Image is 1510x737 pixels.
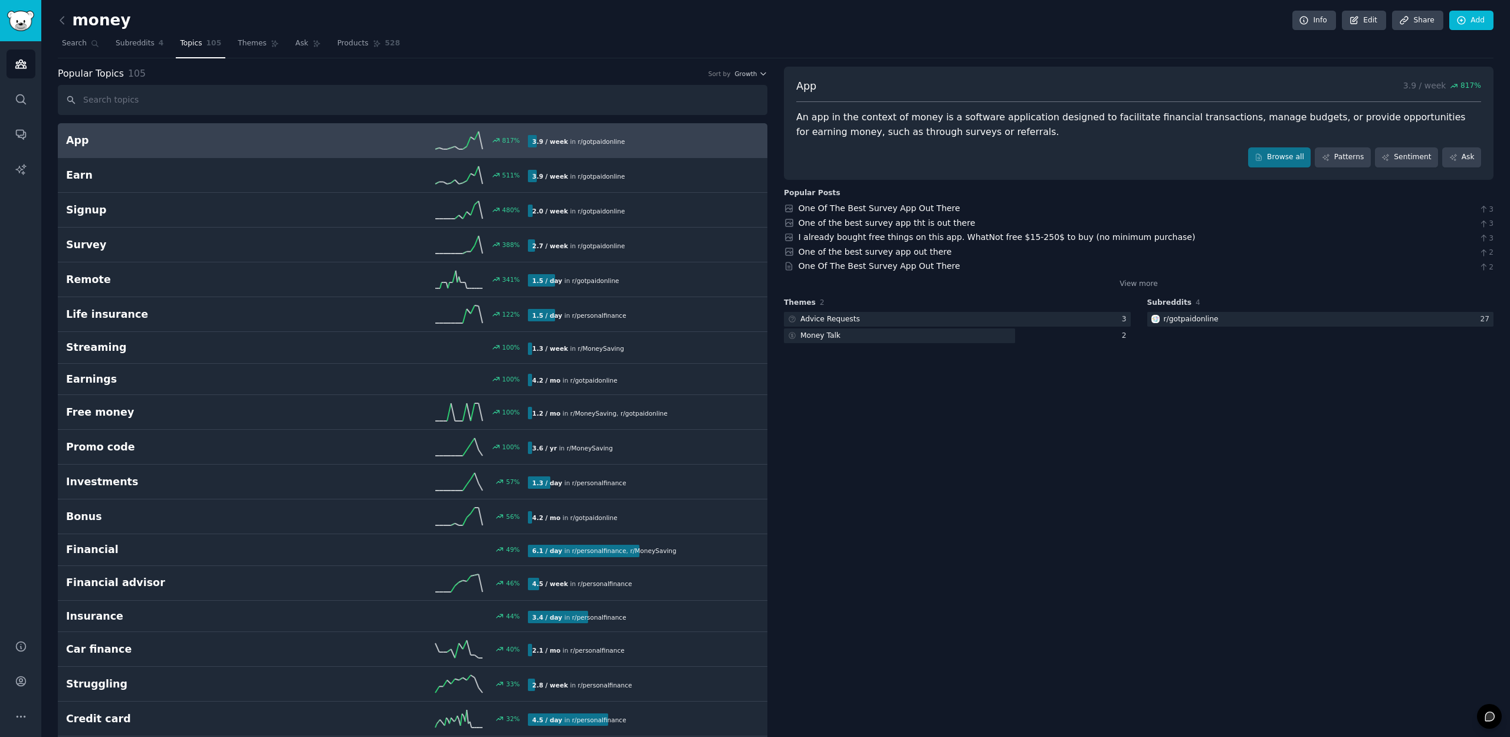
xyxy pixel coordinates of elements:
[66,712,297,726] h2: Credit card
[532,479,562,486] b: 1.3 / day
[532,647,560,654] b: 2.1 / mo
[1122,331,1131,341] div: 2
[58,566,767,601] a: Financial advisor46%4.5 / weekin r/personalfinance
[66,307,297,322] h2: Life insurance
[572,479,626,486] span: r/ personalfinance
[66,542,297,557] h2: Financial
[532,173,568,180] b: 3.9 / week
[796,110,1481,139] div: An app in the context of money is a software application designed to facilitate financial transac...
[528,205,629,217] div: in
[66,642,297,657] h2: Car finance
[578,173,625,180] span: r/ gotpaidonline
[578,580,632,587] span: r/ personalfinance
[176,34,225,58] a: Topics105
[506,512,520,521] div: 56 %
[799,261,960,271] a: One Of The Best Survey App Out There
[1392,11,1443,31] a: Share
[1147,312,1494,327] a: gotpaidonliner/gotpaidonline27
[528,679,636,691] div: in
[502,310,520,318] div: 122 %
[180,38,202,49] span: Topics
[532,514,560,521] b: 4.2 / mo
[532,345,568,352] b: 1.3 / week
[66,405,297,420] h2: Free money
[532,208,568,215] b: 2.0 / week
[58,395,767,430] a: Free money100%1.2 / moin r/MoneySaving,r/gotpaidonline
[784,298,816,308] span: Themes
[58,193,767,228] a: Signup480%2.0 / weekin r/gotpaidonline
[238,38,267,49] span: Themes
[58,534,767,566] a: Financial49%6.1 / dayin r/personalfinance,r/MoneySaving
[578,345,624,352] span: r/ MoneySaving
[1147,298,1192,308] span: Subreddits
[820,298,825,307] span: 2
[532,138,568,145] b: 3.9 / week
[572,614,626,621] span: r/ personalfinance
[1151,315,1160,323] img: gotpaidonline
[570,410,616,417] span: r/ MoneySaving
[528,239,629,252] div: in
[1403,79,1481,94] p: 3.9 / week
[291,34,325,58] a: Ask
[111,34,168,58] a: Subreddits4
[532,445,557,452] b: 3.6 / yr
[532,547,562,554] b: 6.1 / day
[58,123,767,158] a: App817%3.9 / weekin r/gotpaidonline
[572,547,626,554] span: r/ personalfinance
[532,277,562,284] b: 1.5 / day
[58,228,767,262] a: Survey388%2.7 / weekin r/gotpaidonline
[1122,314,1131,325] div: 3
[532,614,562,621] b: 3.4 / day
[799,203,960,213] a: One Of The Best Survey App Out There
[528,135,629,147] div: in
[502,408,520,416] div: 100 %
[528,578,636,590] div: in
[532,682,568,689] b: 2.8 / week
[532,377,560,384] b: 4.2 / mo
[784,312,1131,327] a: Advice Requests3
[502,343,520,351] div: 100 %
[1292,11,1336,31] a: Info
[58,702,767,736] a: Credit card32%4.5 / dayin r/personalfinance
[66,203,297,218] h2: Signup
[1479,248,1493,258] span: 2
[66,609,297,624] h2: Insurance
[502,375,520,383] div: 100 %
[66,509,297,524] h2: Bonus
[1248,147,1311,167] a: Browse all
[58,34,103,58] a: Search
[1479,233,1493,244] span: 3
[506,612,520,620] div: 44 %
[528,407,671,419] div: in
[58,67,124,81] span: Popular Topics
[66,475,297,489] h2: Investments
[1479,205,1493,215] span: 3
[502,443,520,451] div: 100 %
[58,364,767,396] a: Earnings100%4.2 / moin r/gotpaidonline
[1120,279,1158,289] a: View more
[1460,81,1481,91] span: 817 %
[1315,147,1370,167] a: Patterns
[528,343,628,355] div: in
[337,38,369,49] span: Products
[1196,298,1200,307] span: 4
[532,312,562,319] b: 1.5 / day
[502,275,520,284] div: 341 %
[116,38,155,49] span: Subreddits
[66,272,297,287] h2: Remote
[66,440,297,455] h2: Promo code
[66,372,297,387] h2: Earnings
[206,38,222,49] span: 105
[578,242,625,249] span: r/ gotpaidonline
[58,158,767,193] a: Earn511%3.9 / weekin r/gotpaidonline
[570,377,618,384] span: r/ gotpaidonline
[528,644,628,656] div: in
[528,511,621,524] div: in
[66,238,297,252] h2: Survey
[1442,147,1481,167] a: Ask
[58,465,767,499] a: Investments57%1.3 / dayin r/personalfinance
[296,38,308,49] span: Ask
[528,476,630,489] div: in
[572,716,626,723] span: r/ personalfinance
[734,70,757,78] span: Growth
